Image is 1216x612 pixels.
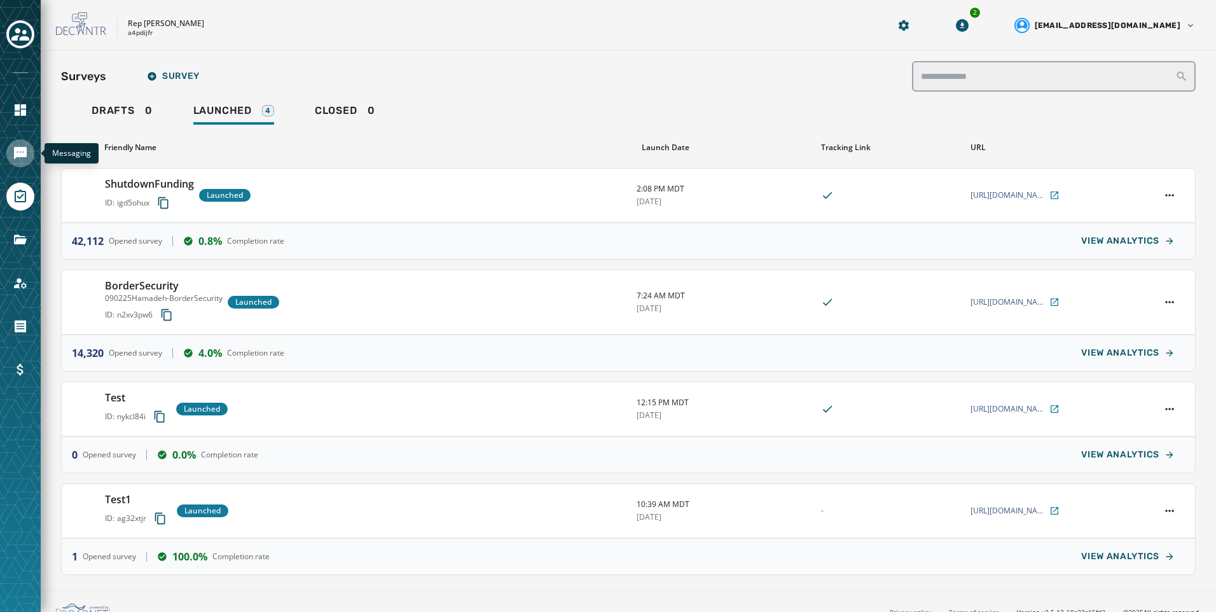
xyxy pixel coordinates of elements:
[637,398,810,408] span: 12:15 PM MDT
[201,450,258,460] span: Completion rate
[105,198,114,208] span: ID:
[821,506,824,516] span: -
[637,197,810,207] span: [DATE]
[6,20,34,48] button: Toggle account select drawer
[172,447,196,462] span: 0.0%
[1161,186,1178,204] button: ShutdownFunding action menu
[117,513,146,524] span: ag32xtjr
[147,71,200,81] span: Survey
[155,303,178,326] button: Copy survey ID to clipboard
[148,405,171,428] button: Copy survey ID to clipboard
[637,291,810,301] span: 7:24 AM MDT
[892,14,915,37] button: Manage global settings
[193,104,252,117] span: Launched
[105,278,223,293] h3: BorderSecurity
[235,297,272,307] span: Launched
[637,512,810,522] span: [DATE]
[172,549,207,564] span: 100.0%
[105,390,171,405] h3: Test
[262,105,274,116] div: 4
[971,506,1047,516] span: [URL][DOMAIN_NAME][PERSON_NAME]
[184,404,220,414] span: Launched
[128,29,153,38] p: a4pdijfr
[105,412,114,422] span: ID:
[45,143,99,163] div: Messaging
[637,499,810,510] span: 10:39 AM MDT
[637,303,810,314] span: [DATE]
[1081,348,1159,358] span: VIEW ANALYTICS
[971,190,1047,200] span: [URL][DOMAIN_NAME][PERSON_NAME]
[212,552,270,562] span: Completion rate
[227,236,284,246] span: Completion rate
[6,356,34,384] a: Navigate to Billing
[10,10,415,24] body: Rich Text Area
[105,492,172,507] h3: Test1
[61,67,106,85] h2: Surveys
[152,191,175,214] button: Copy survey ID to clipboard
[1081,236,1159,246] span: VIEW ANALYTICS
[6,269,34,297] a: Navigate to Account
[198,345,222,361] span: 4.0%
[149,507,172,530] button: Copy survey ID to clipboard
[117,310,153,320] span: n2xv3pw6
[117,412,146,422] span: nykcl84i
[6,183,34,211] a: Navigate to Surveys
[198,233,222,249] span: 0.8%
[109,348,162,358] span: Opened survey
[971,143,1145,153] div: URL
[207,190,243,200] span: Launched
[971,297,1047,307] span: [URL][DOMAIN_NAME][PERSON_NAME]
[6,96,34,124] a: Navigate to Home
[1009,13,1201,38] button: User settings
[109,236,162,246] span: Opened survey
[72,549,78,564] span: 1
[92,104,153,125] div: 0
[128,18,204,29] p: Rep [PERSON_NAME]
[105,293,223,303] p: 090225Hamadeh-BorderSecurity
[1081,450,1159,460] span: VIEW ANALYTICS
[969,6,981,19] div: 2
[1161,400,1178,418] button: Test action menu
[6,139,34,167] a: Navigate to Messaging
[637,137,694,158] button: Sort by [object Object]
[72,345,104,361] span: 14,320
[105,176,194,191] h3: ShutdownFunding
[72,233,104,249] span: 42,112
[315,104,357,117] span: Closed
[637,410,810,421] span: [DATE]
[1081,552,1159,562] span: VIEW ANALYTICS
[105,513,114,524] span: ID:
[117,198,149,208] span: igd5ohux
[83,450,136,460] span: Opened survey
[6,226,34,254] a: Navigate to Files
[227,348,284,358] span: Completion rate
[104,143,626,153] div: Friendly Name
[821,143,960,153] div: Tracking Link
[72,447,78,462] span: 0
[315,104,375,125] div: 0
[1035,20,1180,31] span: [EMAIL_ADDRESS][DOMAIN_NAME]
[92,104,135,117] span: Drafts
[184,506,221,516] span: Launched
[951,14,974,37] button: Download Menu
[637,184,810,194] span: 2:08 PM MDT
[105,310,114,320] span: ID:
[1161,293,1178,311] button: BorderSecurity action menu
[83,552,136,562] span: Opened survey
[971,404,1047,414] span: [URL][DOMAIN_NAME][PERSON_NAME]
[6,312,34,340] a: Navigate to Orders
[1161,502,1178,520] button: Test1 action menu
